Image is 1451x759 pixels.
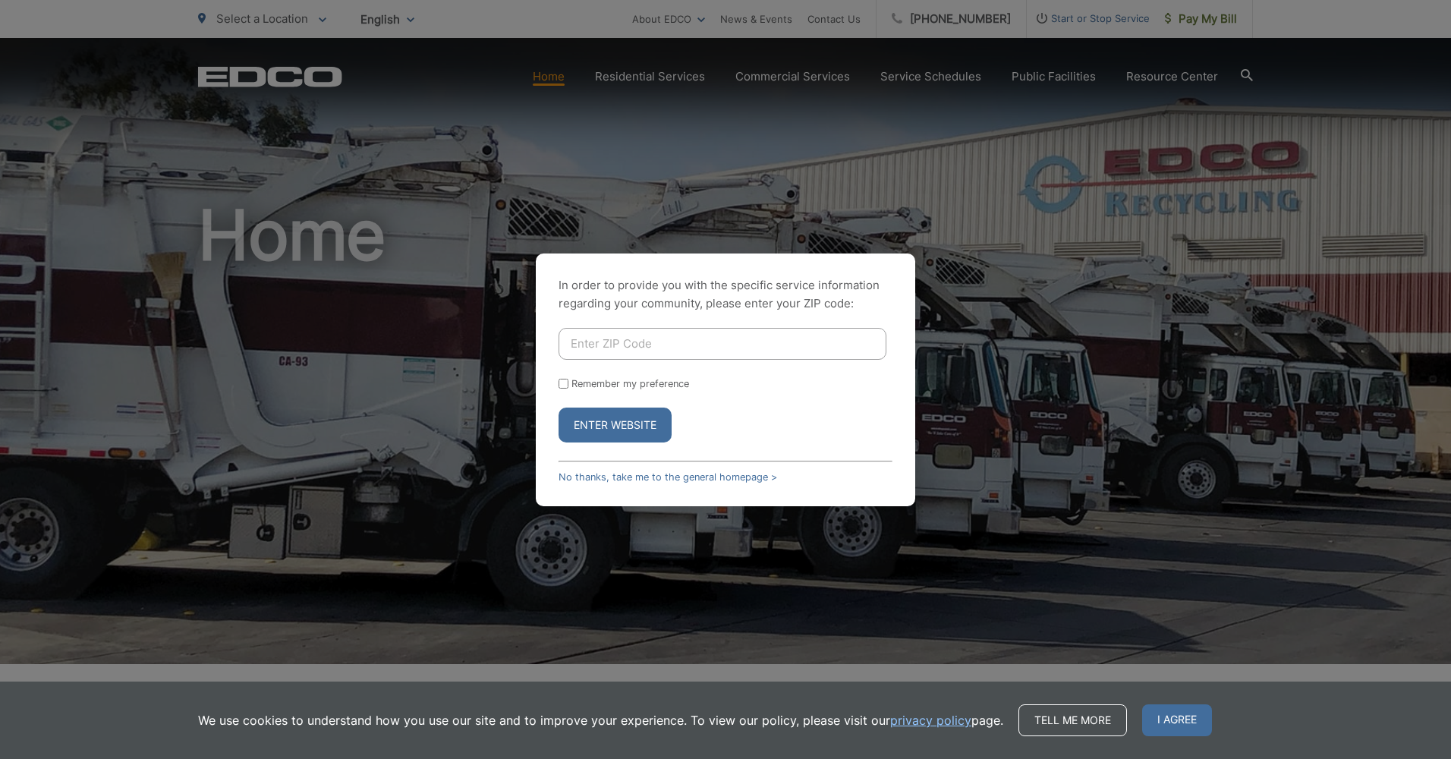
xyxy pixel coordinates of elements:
span: I agree [1142,704,1212,736]
button: Enter Website [559,408,672,442]
input: Enter ZIP Code [559,328,886,360]
a: privacy policy [890,711,971,729]
label: Remember my preference [571,378,689,389]
a: Tell me more [1018,704,1127,736]
p: In order to provide you with the specific service information regarding your community, please en... [559,276,892,313]
p: We use cookies to understand how you use our site and to improve your experience. To view our pol... [198,711,1003,729]
a: No thanks, take me to the general homepage > [559,471,777,483]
